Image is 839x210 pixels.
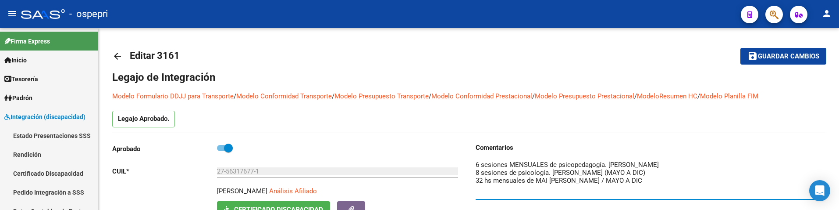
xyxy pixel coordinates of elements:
[4,93,32,103] span: Padrón
[4,55,27,65] span: Inicio
[740,48,826,64] button: Guardar cambios
[217,186,267,196] p: [PERSON_NAME]
[130,50,180,61] span: Editar 3161
[236,92,332,100] a: Modelo Conformidad Transporte
[4,112,85,122] span: Integración (discapacidad)
[4,36,50,46] span: Firma Express
[431,92,532,100] a: Modelo Conformidad Prestacional
[112,167,217,176] p: CUIL
[809,180,830,201] div: Open Intercom Messenger
[637,92,697,100] a: ModeloResumen HC
[112,70,825,84] h1: Legajo de Integración
[112,51,123,62] mat-icon: arrow_back
[269,187,317,195] span: Análisis Afiliado
[112,111,175,127] p: Legajo Aprobado.
[112,144,217,154] p: Aprobado
[821,8,832,19] mat-icon: person
[7,8,18,19] mat-icon: menu
[700,92,758,100] a: Modelo Planilla FIM
[4,74,38,84] span: Tesorería
[758,53,819,61] span: Guardar cambios
[747,51,758,61] mat-icon: save
[69,4,108,24] span: - ospepri
[476,143,825,152] h3: Comentarios
[112,92,234,100] a: Modelo Formulario DDJJ para Transporte
[535,92,634,100] a: Modelo Presupuesto Prestacional
[334,92,429,100] a: Modelo Presupuesto Transporte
